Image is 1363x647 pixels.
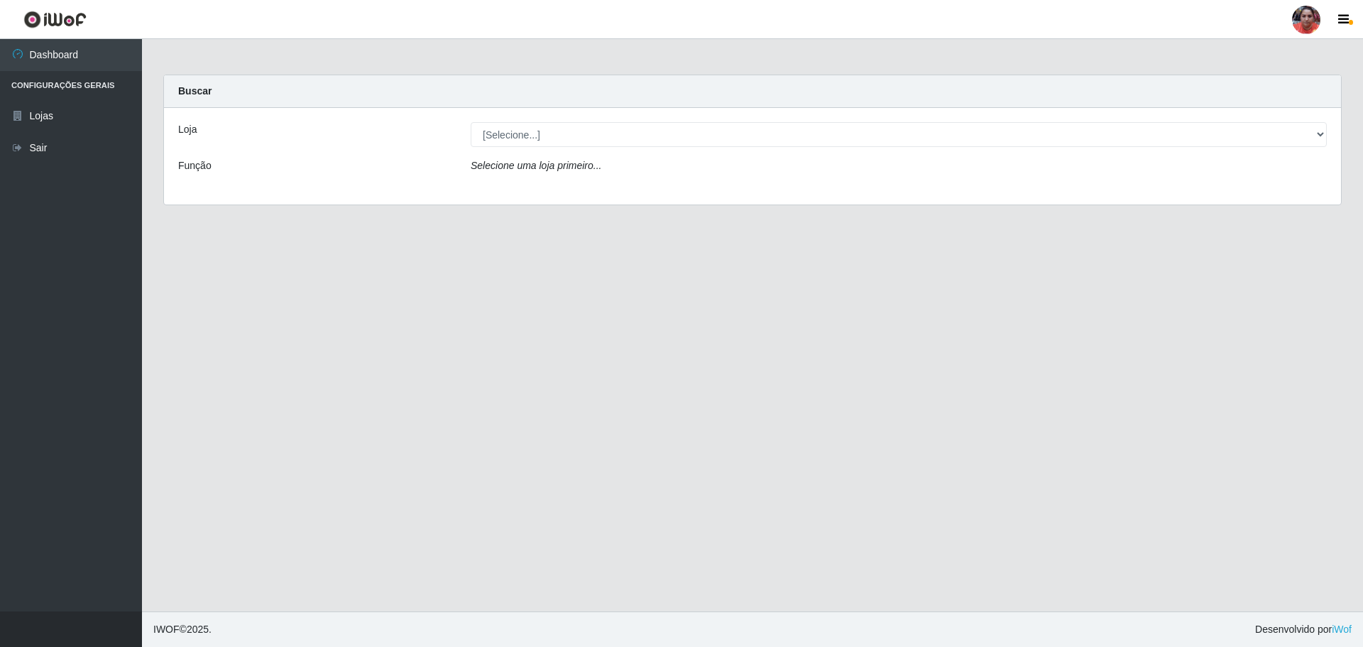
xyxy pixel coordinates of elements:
[153,622,212,637] span: © 2025 .
[178,85,212,97] strong: Buscar
[178,158,212,173] label: Função
[471,160,601,171] i: Selecione uma loja primeiro...
[1332,624,1352,635] a: iWof
[178,122,197,137] label: Loja
[153,624,180,635] span: IWOF
[1255,622,1352,637] span: Desenvolvido por
[23,11,87,28] img: CoreUI Logo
